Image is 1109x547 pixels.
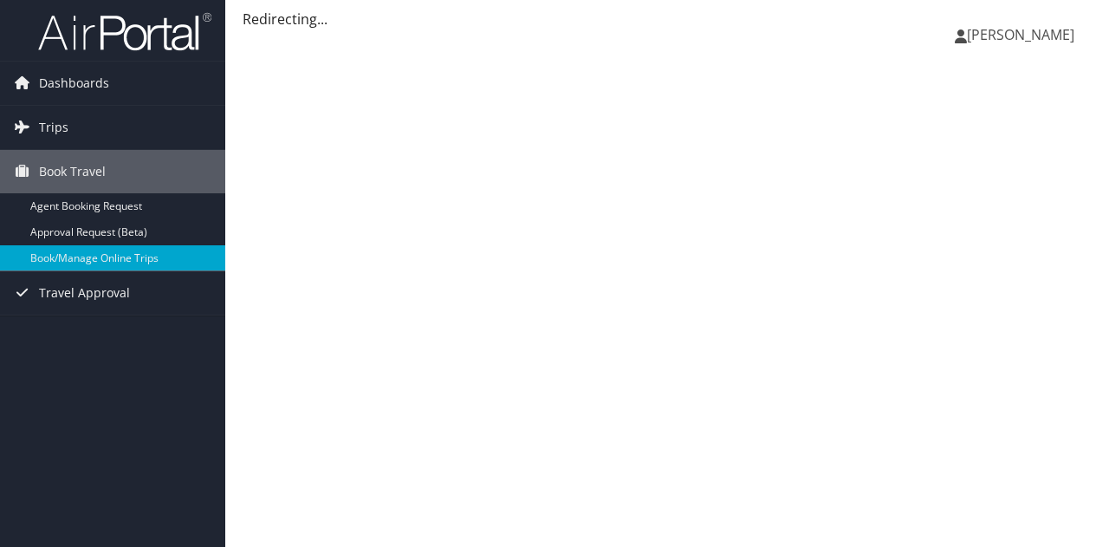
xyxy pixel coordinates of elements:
span: Book Travel [39,150,106,193]
span: Travel Approval [39,271,130,315]
span: Trips [39,106,68,149]
span: [PERSON_NAME] [967,25,1074,44]
img: airportal-logo.png [38,11,211,52]
span: Dashboards [39,62,109,105]
a: [PERSON_NAME] [955,9,1092,61]
div: Redirecting... [243,9,1092,29]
